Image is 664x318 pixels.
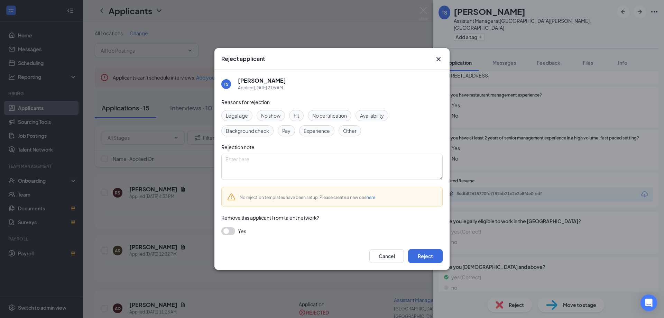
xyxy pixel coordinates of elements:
[640,294,657,311] div: Open Intercom Messenger
[221,215,319,221] span: Remove this applicant from talent network?
[434,55,443,63] svg: Cross
[369,249,404,263] button: Cancel
[360,112,384,119] span: Availability
[221,144,255,150] span: Rejection note
[408,249,443,263] button: Reject
[226,127,269,135] span: Background check
[226,112,248,119] span: Legal age
[282,127,290,135] span: Pay
[240,195,376,200] span: No rejection templates have been setup. Please create a new one .
[238,227,246,235] span: Yes
[434,55,443,63] button: Close
[238,84,286,91] div: Applied [DATE] 2:05 AM
[304,127,330,135] span: Experience
[238,77,286,84] h5: [PERSON_NAME]
[227,193,236,201] svg: Warning
[294,112,299,119] span: Fit
[221,99,270,105] span: Reasons for rejection
[224,81,229,87] div: TS
[221,55,265,63] h3: Reject applicant
[312,112,347,119] span: No certification
[343,127,357,135] span: Other
[367,195,375,200] a: here
[261,112,280,119] span: No show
